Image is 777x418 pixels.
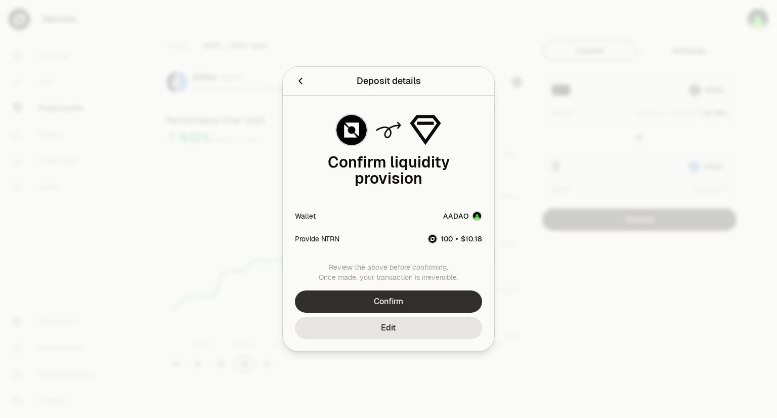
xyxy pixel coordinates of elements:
img: NTRN Logo [428,235,437,243]
div: Confirm liquidity provision [295,154,482,187]
div: Deposit details [357,74,421,88]
div: Provide NTRN [295,234,339,244]
img: Account Image [472,211,482,221]
img: NTRN Logo [336,115,367,145]
button: Confirm [295,290,482,313]
div: Review the above before confirming. Once made, your transaction is irreversible. [295,262,482,282]
button: AADAO [443,211,482,221]
button: Edit [295,317,482,339]
button: Back [295,74,306,88]
div: Wallet [295,211,316,221]
div: AADAO [443,211,469,221]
